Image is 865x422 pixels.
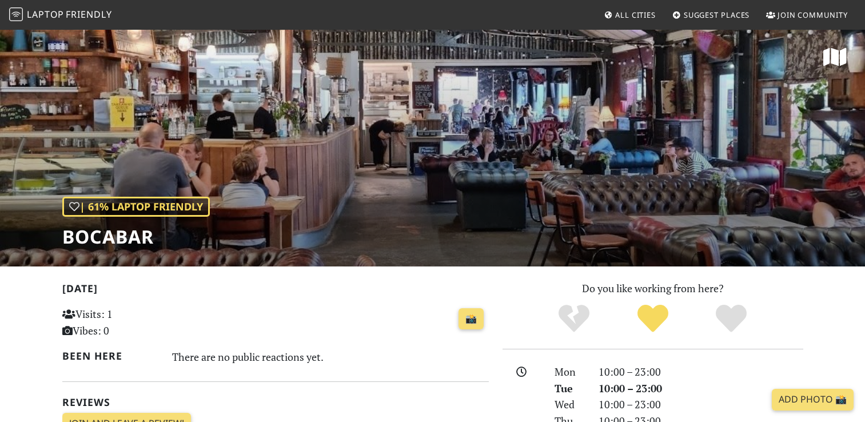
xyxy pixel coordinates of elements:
[503,280,803,297] p: Do you like working from here?
[613,303,692,335] div: Yes
[592,396,810,413] div: 10:00 – 23:00
[548,364,591,380] div: Mon
[9,5,112,25] a: LaptopFriendly LaptopFriendly
[535,303,613,335] div: No
[592,364,810,380] div: 10:00 – 23:00
[615,10,656,20] span: All Cities
[62,226,210,248] h1: Bocabar
[548,380,591,397] div: Tue
[62,197,210,217] div: | 61% Laptop Friendly
[599,5,660,25] a: All Cities
[762,5,852,25] a: Join Community
[772,389,854,411] a: Add Photo 📸
[592,380,810,397] div: 10:00 – 23:00
[27,8,64,21] span: Laptop
[62,350,159,362] h2: Been here
[172,348,489,366] div: There are no public reactions yet.
[778,10,848,20] span: Join Community
[668,5,755,25] a: Suggest Places
[62,282,489,299] h2: [DATE]
[62,306,196,339] p: Visits: 1 Vibes: 0
[9,7,23,21] img: LaptopFriendly
[548,396,591,413] div: Wed
[692,303,771,335] div: Definitely!
[684,10,750,20] span: Suggest Places
[62,396,489,408] h2: Reviews
[66,8,111,21] span: Friendly
[459,308,484,330] a: 📸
